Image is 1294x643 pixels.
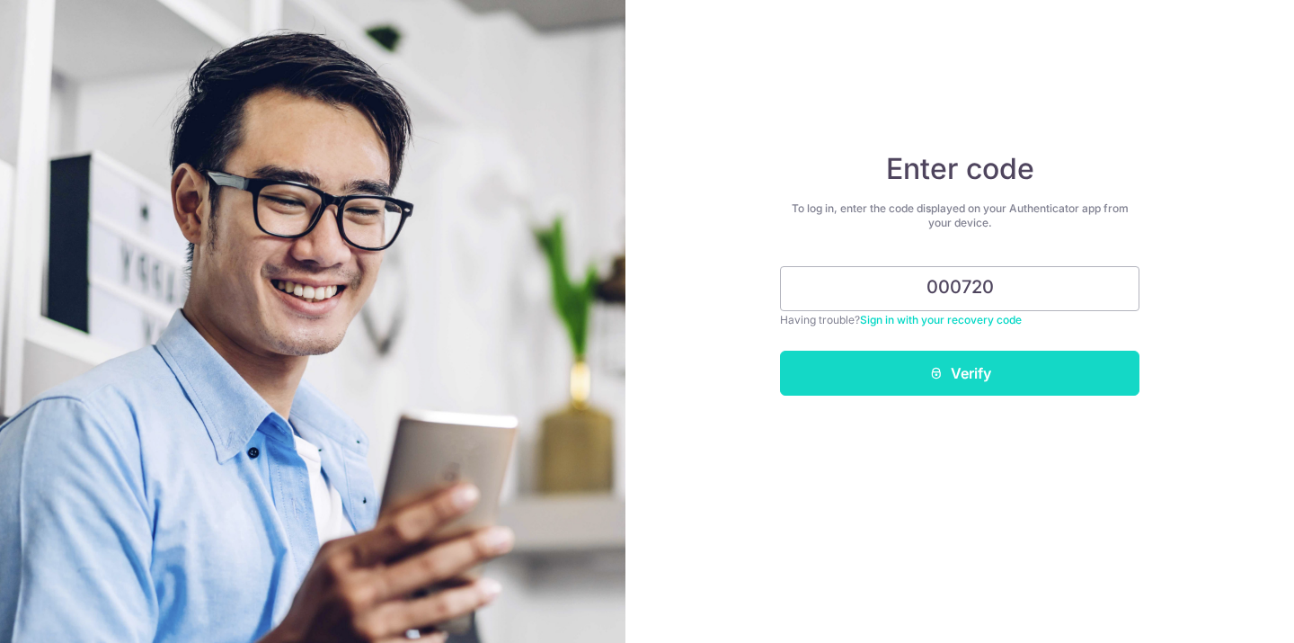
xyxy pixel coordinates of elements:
[780,351,1139,396] button: Verify
[780,311,1139,329] div: Having trouble?
[780,201,1139,230] div: To log in, enter the code displayed on your Authenticator app from your device.
[780,151,1139,187] h4: Enter code
[860,313,1022,326] a: Sign in with your recovery code
[780,266,1139,311] input: Enter 6 digit code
